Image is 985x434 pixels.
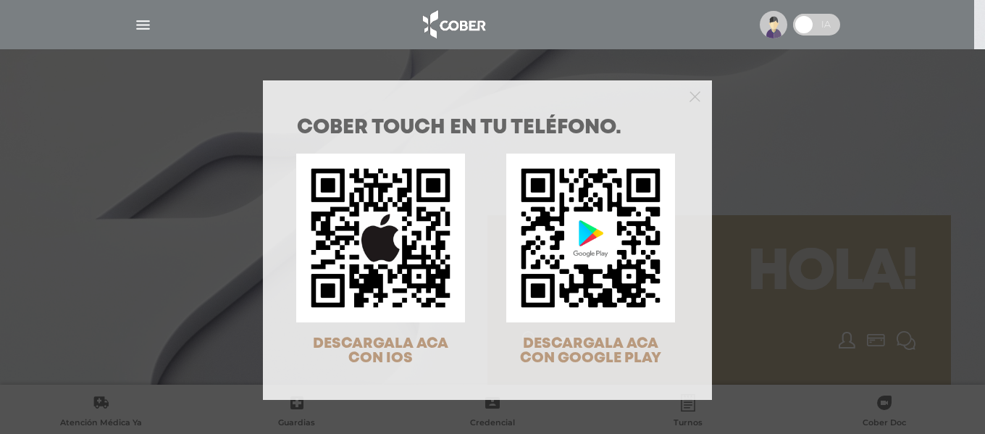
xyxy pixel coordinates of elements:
[297,118,678,138] h1: COBER TOUCH en tu teléfono.
[506,154,675,322] img: qr-code
[689,89,700,102] button: Close
[520,337,661,365] span: DESCARGALA ACA CON GOOGLE PLAY
[313,337,448,365] span: DESCARGALA ACA CON IOS
[296,154,465,322] img: qr-code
